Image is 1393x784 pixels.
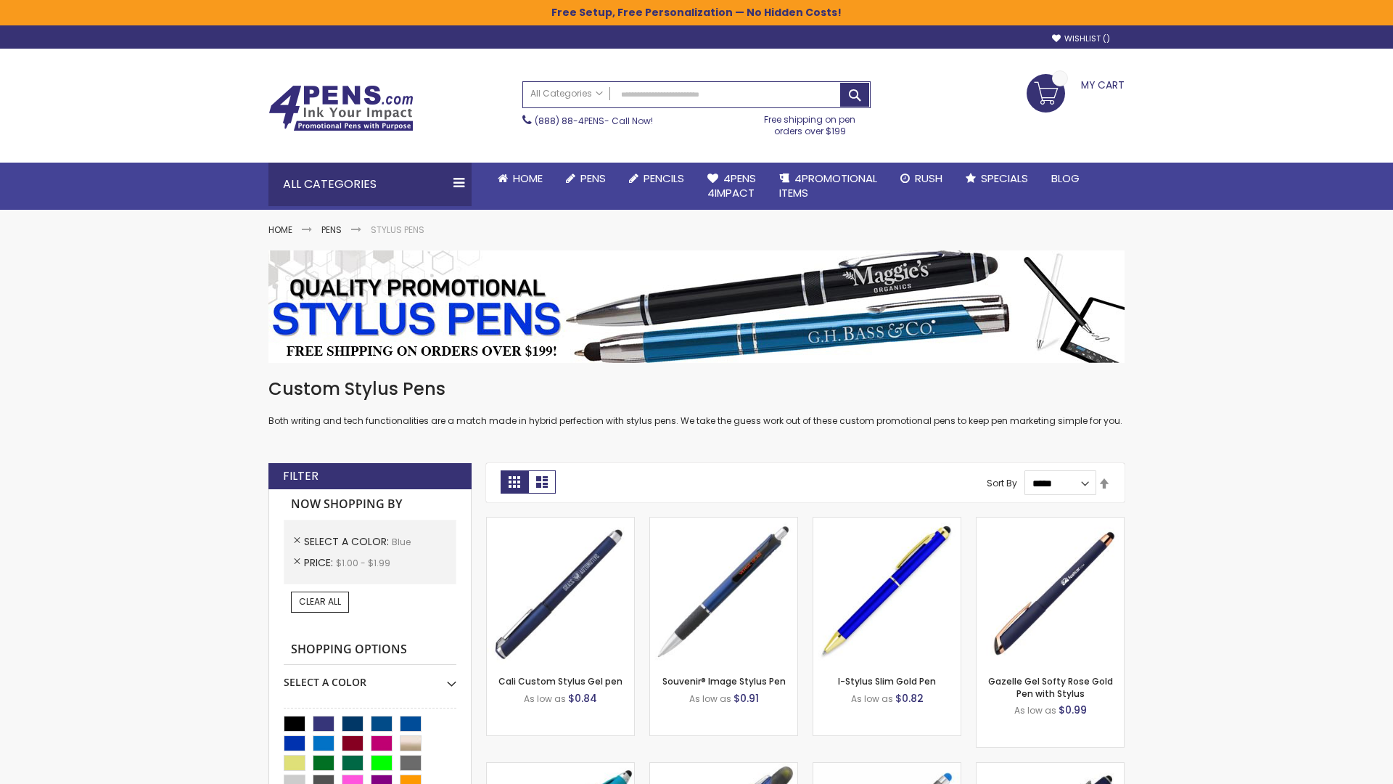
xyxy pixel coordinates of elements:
[650,517,797,529] a: Souvenir® Image Stylus Pen-Blue
[513,171,543,186] span: Home
[535,115,653,127] span: - Call Now!
[371,224,424,236] strong: Stylus Pens
[284,634,456,666] strong: Shopping Options
[977,518,1124,665] img: Gazelle Gel Softy Rose Gold Pen with Stylus-Blue
[915,171,942,186] span: Rush
[524,693,566,705] span: As low as
[734,691,759,706] span: $0.91
[523,82,610,106] a: All Categories
[268,163,472,206] div: All Categories
[284,489,456,520] strong: Now Shopping by
[981,171,1028,186] span: Specials
[851,693,893,705] span: As low as
[707,171,756,200] span: 4Pens 4impact
[987,477,1017,489] label: Sort By
[268,377,1125,428] div: Both writing and tech functionalities are a match made in hybrid perfection with stylus pens. We ...
[977,517,1124,529] a: Gazelle Gel Softy Rose Gold Pen with Stylus-Blue
[336,557,390,569] span: $1.00 - $1.99
[554,163,617,195] a: Pens
[779,171,877,200] span: 4PROMOTIONAL ITEMS
[1014,704,1056,716] span: As low as
[268,224,292,236] a: Home
[580,171,606,186] span: Pens
[392,536,411,548] span: Blue
[304,555,336,570] span: Price
[662,675,786,687] a: Souvenir® Image Stylus Pen
[498,675,622,687] a: Cali Custom Stylus Gel pen
[650,762,797,775] a: Souvenir® Jalan Highlighter Stylus Pen Combo-Blue
[291,592,349,612] a: Clear All
[696,163,768,210] a: 4Pens4impact
[568,691,597,706] span: $0.84
[1051,171,1080,186] span: Blog
[535,115,604,127] a: (888) 88-4PENS
[838,675,936,687] a: I-Stylus Slim Gold Pen
[617,163,696,195] a: Pencils
[813,517,961,529] a: I-Stylus Slim Gold-Blue
[299,595,341,608] span: Clear All
[283,468,319,484] strong: Filter
[813,762,961,775] a: Islander Softy Gel with Stylus - ColorJet Imprint-Blue
[813,518,961,665] img: I-Stylus Slim Gold-Blue
[284,665,456,690] div: Select A Color
[530,88,603,99] span: All Categories
[268,250,1125,363] img: Stylus Pens
[487,518,634,665] img: Cali Custom Stylus Gel pen-Blue
[768,163,889,210] a: 4PROMOTIONALITEMS
[889,163,954,195] a: Rush
[650,518,797,665] img: Souvenir® Image Stylus Pen-Blue
[895,691,924,706] span: $0.82
[1052,33,1110,44] a: Wishlist
[486,163,554,195] a: Home
[689,693,731,705] span: As low as
[487,762,634,775] a: Neon Stylus Highlighter-Pen Combo-Blue
[487,517,634,529] a: Cali Custom Stylus Gel pen-Blue
[304,534,392,549] span: Select A Color
[321,224,342,236] a: Pens
[988,675,1113,699] a: Gazelle Gel Softy Rose Gold Pen with Stylus
[749,108,871,137] div: Free shipping on pen orders over $199
[268,85,414,131] img: 4Pens Custom Pens and Promotional Products
[644,171,684,186] span: Pencils
[954,163,1040,195] a: Specials
[977,762,1124,775] a: Custom Soft Touch® Metal Pens with Stylus-Blue
[1040,163,1091,195] a: Blog
[501,470,528,494] strong: Grid
[268,377,1125,401] h1: Custom Stylus Pens
[1059,703,1087,717] span: $0.99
